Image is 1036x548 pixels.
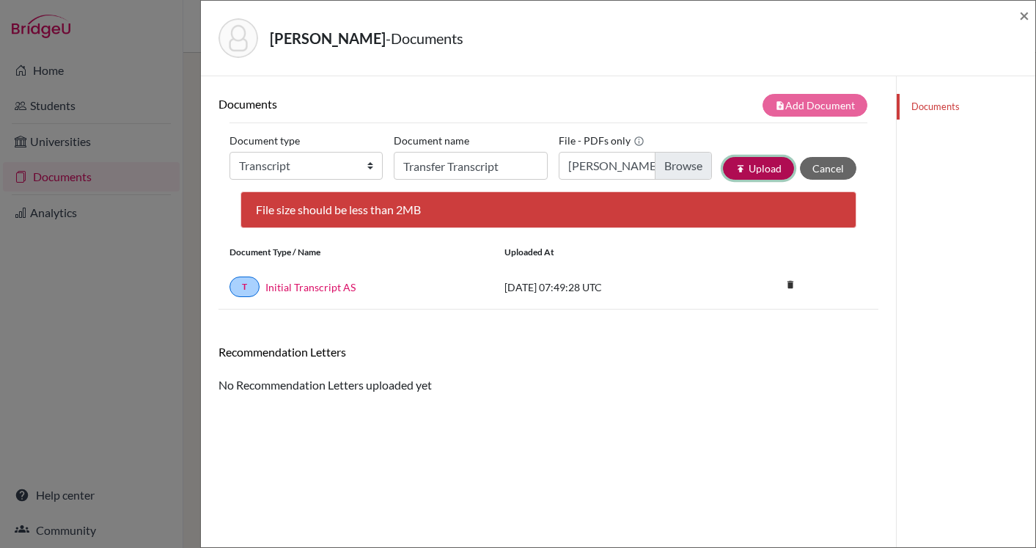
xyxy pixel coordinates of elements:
[218,345,878,394] div: No Recommendation Letters uploaded yet
[779,276,801,296] a: delete
[218,97,548,111] h6: Documents
[1019,4,1029,26] span: ×
[559,129,644,152] label: File - PDFs only
[735,164,746,174] i: publish
[779,274,801,296] i: delete
[493,246,713,259] div: Uploaded at
[493,280,713,295] div: [DATE] 07:49:28 UTC
[897,94,1035,120] a: Documents
[1019,7,1029,24] button: Close
[265,280,356,295] a: Initial Transcript AS
[775,101,785,111] i: note_add
[229,129,300,152] label: Document type
[723,157,794,180] button: publishUpload
[240,191,856,228] div: File size should be less than 2MB
[763,94,867,117] button: note_addAdd Document
[386,29,463,47] span: - Documents
[218,246,493,259] div: Document Type / Name
[800,157,856,180] button: Cancel
[270,29,386,47] strong: [PERSON_NAME]
[229,277,260,297] a: T
[218,345,878,359] h6: Recommendation Letters
[394,129,469,152] label: Document name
